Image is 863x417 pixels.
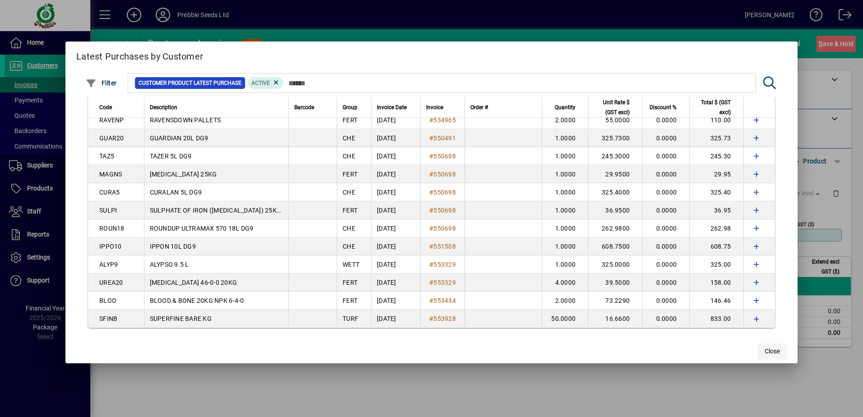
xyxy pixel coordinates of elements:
[470,102,536,112] div: Order #
[371,310,420,328] td: [DATE]
[429,279,433,286] span: #
[150,279,237,286] span: [MEDICAL_DATA] 46-0-0 20KG
[642,292,689,310] td: 0.0000
[765,347,780,356] span: Close
[426,151,459,161] a: #550698
[542,255,588,273] td: 1.0000
[642,237,689,255] td: 0.0000
[542,273,588,292] td: 4.0000
[433,315,456,322] span: 553928
[588,273,642,292] td: 39.5000
[758,343,787,360] button: Close
[695,97,731,117] span: Total $ (GST excl)
[65,42,798,68] h2: Latest Purchases by Customer
[429,153,433,160] span: #
[251,80,270,86] span: Active
[433,207,456,214] span: 550698
[343,243,355,250] span: CHE
[542,183,588,201] td: 1.0000
[99,153,114,160] span: TAZ5
[429,189,433,196] span: #
[588,255,642,273] td: 325.0000
[294,102,314,112] span: Barcode
[542,219,588,237] td: 1.0000
[99,315,117,322] span: SFINB
[542,201,588,219] td: 1.0000
[689,111,743,129] td: 110.00
[648,102,685,112] div: Discount %
[371,129,420,147] td: [DATE]
[426,115,459,125] a: #534965
[150,116,221,124] span: RAVENSDOWN PALLETS
[433,297,456,304] span: 553434
[150,297,244,304] span: BLOOD & BONE 20KG NPK 6-4-0
[594,97,638,117] div: Unit Rate $ (GST excl)
[150,243,196,250] span: IPPON 10L DG9
[470,102,488,112] span: Order #
[426,102,459,112] div: Invoice
[689,165,743,183] td: 29.95
[99,207,117,214] span: SULPI
[99,297,116,304] span: BLOO
[642,165,689,183] td: 0.0000
[150,207,296,214] span: SULPHATE OF IRON ([MEDICAL_DATA]) 25KG HEP
[343,171,357,178] span: FERT
[99,171,122,178] span: MAGNS
[588,219,642,237] td: 262.9800
[542,310,588,328] td: 50.0000
[642,147,689,165] td: 0.0000
[99,134,124,142] span: GUAR20
[588,201,642,219] td: 36.9500
[99,261,118,268] span: ALYP9
[150,225,254,232] span: ROUNDUP ULTRAMAX 570 18L DG9
[139,79,241,88] span: Customer Product Latest Purchase
[642,310,689,328] td: 0.0000
[433,189,456,196] span: 550698
[689,219,743,237] td: 262.98
[594,97,630,117] span: Unit Rate $ (GST excl)
[150,134,209,142] span: GUARDIAN 20L DG9
[426,259,459,269] a: #553329
[588,165,642,183] td: 29.9500
[588,111,642,129] td: 55.0000
[377,102,407,112] span: Invoice Date
[429,207,433,214] span: #
[588,147,642,165] td: 245.3000
[371,255,420,273] td: [DATE]
[84,75,119,91] button: Filter
[150,153,192,160] span: TAZER 5L DG9
[695,97,739,117] div: Total $ (GST excl)
[542,111,588,129] td: 2.0000
[429,315,433,322] span: #
[542,147,588,165] td: 1.0000
[150,315,212,322] span: SUPERFINE BARE KG
[343,315,358,322] span: TURF
[99,243,122,250] span: IPPO10
[542,165,588,183] td: 1.0000
[371,165,420,183] td: [DATE]
[371,219,420,237] td: [DATE]
[588,183,642,201] td: 325.4000
[426,102,443,112] span: Invoice
[642,201,689,219] td: 0.0000
[343,261,359,268] span: WETT
[99,189,120,196] span: CURA5
[426,133,459,143] a: #550491
[433,153,456,160] span: 550698
[433,116,456,124] span: 534965
[150,189,202,196] span: CURALAN 5L DG9
[433,134,456,142] span: 550491
[343,225,355,232] span: CHE
[689,183,743,201] td: 325.40
[642,273,689,292] td: 0.0000
[429,261,433,268] span: #
[426,223,459,233] a: #550698
[343,134,355,142] span: CHE
[542,129,588,147] td: 1.0000
[433,279,456,286] span: 553329
[371,111,420,129] td: [DATE]
[689,310,743,328] td: 833.00
[429,225,433,232] span: #
[689,292,743,310] td: 146.46
[426,314,459,324] a: #553928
